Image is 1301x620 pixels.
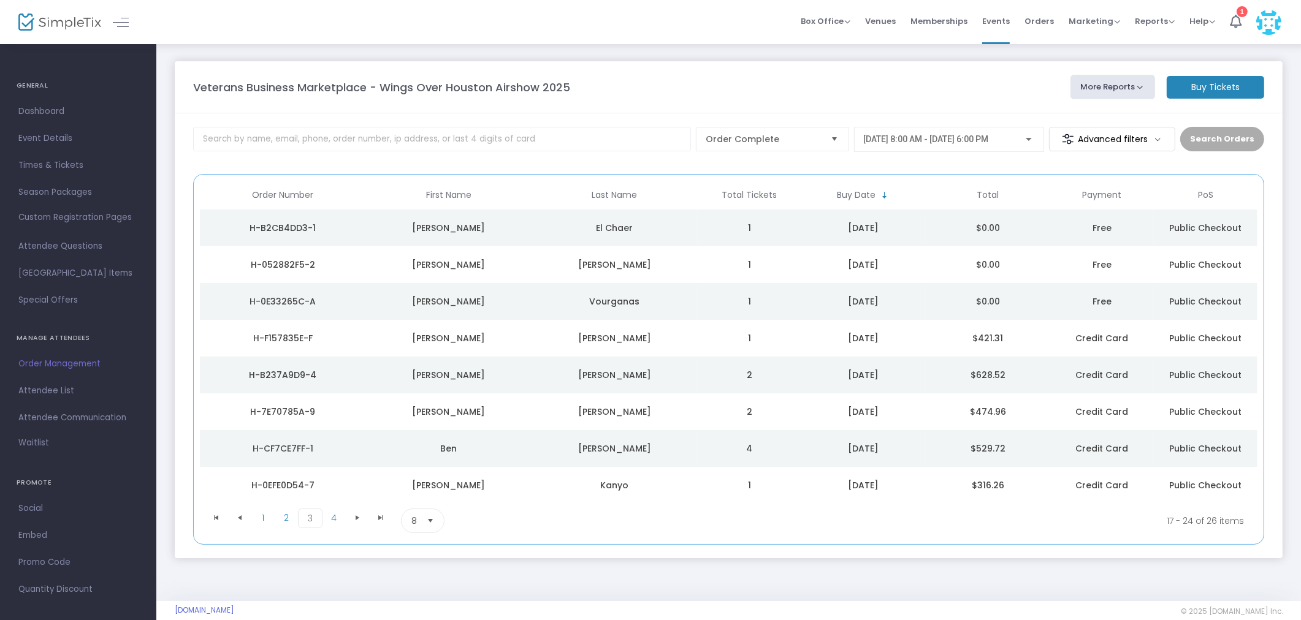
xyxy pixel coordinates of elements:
[322,508,346,527] span: Page 4
[535,295,695,308] div: Vourganas
[275,508,298,527] span: Page 2
[1082,190,1121,200] span: Payment
[369,295,529,308] div: Rick
[926,467,1050,504] td: $316.26
[1075,332,1128,344] span: Credit Card
[18,130,138,146] span: Event Details
[535,406,695,418] div: Onofre
[804,406,923,418] div: 8/5/2025
[18,157,138,173] span: Times & Tickets
[535,259,695,271] div: Martin
[535,222,695,234] div: El Chaer
[18,211,132,224] span: Custom Registration Pages
[212,513,221,523] span: Go to the first page
[1169,369,1242,381] span: Public Checkout
[977,190,999,200] span: Total
[203,295,363,308] div: H-0E33265C-A
[422,509,439,532] button: Select
[865,6,896,37] span: Venues
[203,332,363,344] div: H-F157835E-F
[1169,295,1242,308] span: Public Checkout
[1024,6,1054,37] span: Orders
[926,430,1050,467] td: $529.72
[926,283,1050,320] td: $0.00
[203,406,363,418] div: H-7E70785A-9
[1169,406,1242,418] span: Public Checkout
[926,393,1050,430] td: $474.96
[369,369,529,381] div: Kyle
[203,259,363,271] div: H-052882F5-2
[698,430,801,467] td: 4
[826,127,844,151] button: Select
[1169,222,1242,234] span: Public Checkout
[592,190,637,200] span: Last Name
[203,442,363,455] div: H-CF7CE7FF-1
[18,410,138,426] span: Attendee Communication
[926,320,1050,357] td: $421.31
[251,508,275,527] span: Page 1
[1093,222,1112,234] span: Free
[804,259,923,271] div: 9/10/2025
[698,210,801,246] td: 1
[193,79,570,96] m-panel-title: Veterans Business Marketplace - Wings Over Houston Airshow 2025
[205,508,228,527] span: Go to the first page
[706,133,822,145] span: Order Complete
[804,479,923,491] div: 7/25/2025
[1169,442,1242,455] span: Public Checkout
[1169,479,1242,491] span: Public Checkout
[801,15,850,27] span: Box Office
[566,508,1244,533] kendo-pager-info: 17 - 24 of 26 items
[193,127,691,151] input: Search by name, email, phone, order number, ip address, or last 4 digits of card
[18,554,138,570] span: Promo Code
[1169,332,1242,344] span: Public Checkout
[880,191,890,200] span: Sortable
[228,508,251,527] span: Go to the previous page
[203,479,363,491] div: H-0EFE0D54-7
[200,181,1257,504] div: Data table
[1237,6,1248,17] div: 1
[369,508,392,527] span: Go to the last page
[18,437,49,449] span: Waitlist
[1167,76,1264,99] m-button: Buy Tickets
[18,527,138,543] span: Embed
[369,332,529,344] div: Abel
[1075,369,1128,381] span: Credit Card
[369,406,529,418] div: George
[804,295,923,308] div: 9/9/2025
[1169,259,1242,271] span: Public Checkout
[535,442,695,455] div: Rosado
[1075,479,1128,491] span: Credit Card
[252,190,313,200] span: Order Number
[235,513,245,523] span: Go to the previous page
[1070,75,1155,99] button: More Reports
[982,6,1010,37] span: Events
[698,357,801,393] td: 2
[698,181,801,210] th: Total Tickets
[426,190,471,200] span: First Name
[17,74,140,98] h4: GENERAL
[298,508,322,528] span: Page 3
[18,581,138,597] span: Quantity Discount
[1198,190,1213,200] span: PoS
[804,442,923,455] div: 8/1/2025
[369,222,529,234] div: Romeo
[535,369,695,381] div: Massey
[535,332,695,344] div: Espinosa
[18,238,138,254] span: Attendee Questions
[804,369,923,381] div: 9/5/2025
[698,246,801,283] td: 1
[18,383,138,399] span: Attendee List
[1093,295,1112,308] span: Free
[1075,406,1128,418] span: Credit Card
[1093,259,1112,271] span: Free
[411,515,417,527] span: 8
[926,246,1050,283] td: $0.00
[698,467,801,504] td: 1
[926,357,1050,393] td: $628.52
[369,259,529,271] div: Mike
[353,513,362,523] span: Go to the next page
[910,6,967,37] span: Memberships
[17,326,140,350] h4: MANAGE ATTENDEES
[1069,15,1120,27] span: Marketing
[18,501,138,516] span: Social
